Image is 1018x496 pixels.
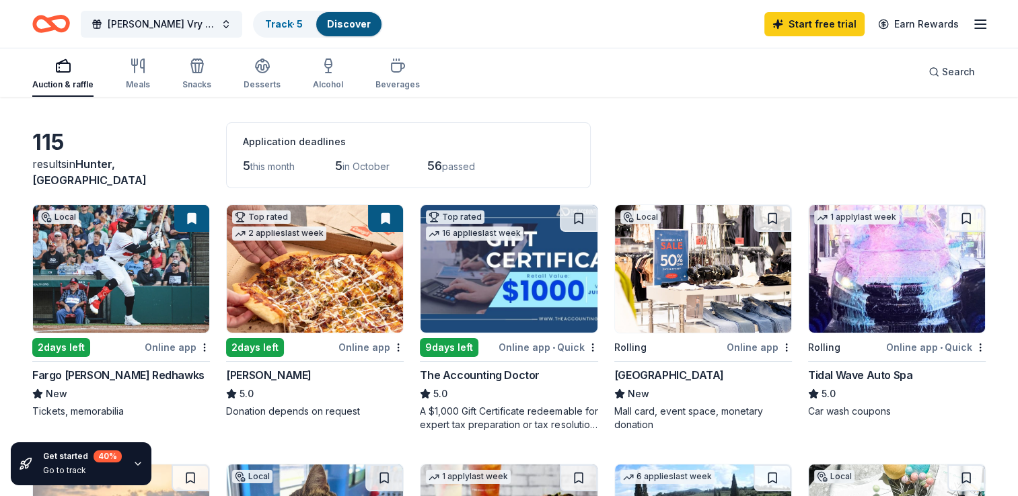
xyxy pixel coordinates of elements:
div: 115 [32,129,210,156]
button: Search [918,58,986,85]
div: Get started [43,450,122,462]
a: Home [32,8,70,40]
div: A $1,000 Gift Certificate redeemable for expert tax preparation or tax resolution services—recipi... [420,405,597,431]
div: Online app [145,339,210,356]
div: [GEOGRAPHIC_DATA] [614,367,724,383]
div: Mall card, event space, monetary donation [614,405,792,431]
div: Tickets, memorabilia [32,405,210,418]
div: Online app Quick [499,339,598,356]
div: Local [620,210,661,224]
img: Image for Tidal Wave Auto Spa [809,205,985,333]
a: Image for Tidal Wave Auto Spa1 applylast weekRollingOnline app•QuickTidal Wave Auto Spa5.0Car was... [808,204,986,418]
div: 6 applies last week [620,470,715,484]
img: Image for West Acres Mall [615,205,791,333]
div: Online app [338,339,404,356]
button: [PERSON_NAME] Vry Benefit [81,11,242,38]
div: Go to track [43,465,122,476]
div: [PERSON_NAME] [226,367,312,383]
button: Snacks [182,52,211,97]
div: Snacks [182,79,211,90]
div: Online app [727,339,792,356]
span: [PERSON_NAME] Vry Benefit [108,16,215,32]
img: Image for Casey's [227,205,403,333]
a: Image for West Acres MallLocalRollingOnline app[GEOGRAPHIC_DATA]NewMall card, event space, moneta... [614,204,792,431]
div: Car wash coupons [808,405,986,418]
div: Local [232,470,272,483]
a: Image for Casey'sTop rated2 applieslast week2days leftOnline app[PERSON_NAME]5.0Donation depends ... [226,204,404,418]
span: 5.0 [822,386,836,402]
div: Local [38,210,79,224]
a: Image for The Accounting DoctorTop rated16 applieslast week9days leftOnline app•QuickThe Accounti... [420,204,597,431]
div: 2 applies last week [232,226,326,241]
span: 56 [427,159,442,173]
span: 5.0 [433,386,447,402]
div: Auction & raffle [32,79,94,90]
div: Top rated [232,210,291,224]
a: Track· 5 [265,18,303,30]
div: 1 apply last week [426,470,511,484]
span: 5 [335,159,342,173]
span: 5.0 [240,386,254,402]
div: Tidal Wave Auto Spa [808,367,912,383]
div: Desserts [244,79,281,90]
div: 2 days left [226,338,284,357]
div: 1 apply last week [814,210,899,224]
div: 2 days left [32,338,90,357]
span: • [940,342,943,353]
span: New [628,386,649,402]
span: • [552,342,555,353]
button: Desserts [244,52,281,97]
span: in [32,157,147,187]
span: New [46,386,67,402]
div: Rolling [808,339,840,356]
div: results [32,156,210,188]
span: in October [342,161,390,172]
div: Application deadlines [243,134,574,150]
div: The Accounting Doctor [420,367,540,383]
span: passed [442,161,475,172]
div: Donation depends on request [226,405,404,418]
div: 16 applies last week [426,226,523,241]
span: this month [250,161,295,172]
div: Online app Quick [886,339,986,356]
a: Start free trial [764,12,865,36]
div: Beverages [375,79,420,90]
span: 5 [243,159,250,173]
button: Beverages [375,52,420,97]
a: Earn Rewards [870,12,967,36]
span: Hunter, [GEOGRAPHIC_DATA] [32,157,147,187]
a: Discover [327,18,371,30]
div: Local [814,470,855,483]
img: Image for The Accounting Doctor [421,205,597,333]
button: Meals [126,52,150,97]
div: Alcohol [313,79,343,90]
button: Auction & raffle [32,52,94,97]
div: Top rated [426,210,484,224]
img: Image for Fargo Moorhead Redhawks [33,205,209,333]
span: Search [942,64,975,80]
div: Rolling [614,339,647,356]
a: Image for Fargo Moorhead RedhawksLocal2days leftOnline appFargo [PERSON_NAME] RedhawksNewTickets,... [32,204,210,418]
div: 40 % [94,450,122,462]
button: Alcohol [313,52,343,97]
div: Meals [126,79,150,90]
div: 9 days left [420,338,478,357]
button: Track· 5Discover [253,11,383,38]
div: Fargo [PERSON_NAME] Redhawks [32,367,205,383]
